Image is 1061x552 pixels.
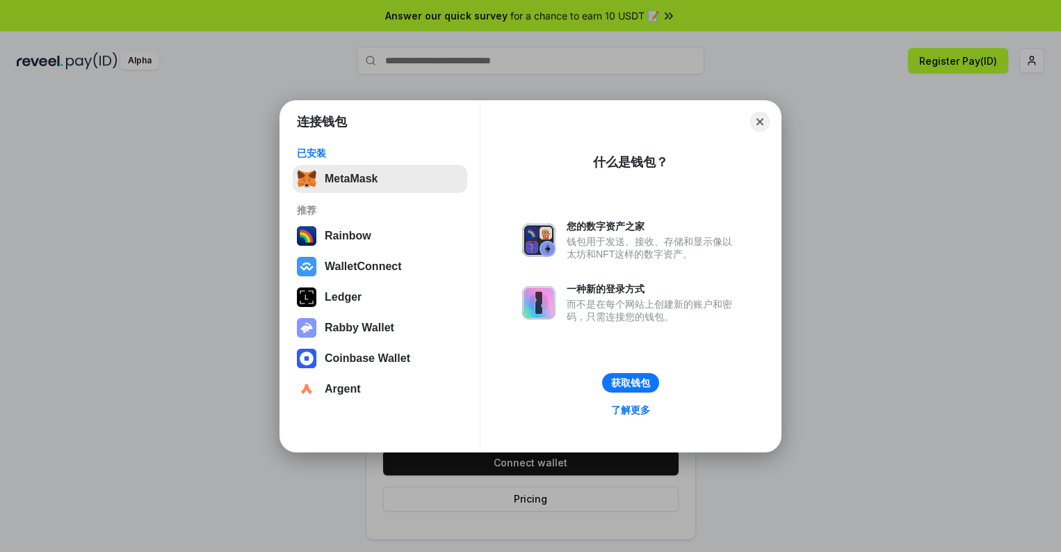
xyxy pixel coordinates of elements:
div: 什么是钱包？ [593,154,668,171]
button: Coinbase Wallet [293,345,467,372]
img: svg+xml,%3Csvg%20width%3D%2228%22%20height%3D%2228%22%20viewBox%3D%220%200%2028%2028%22%20fill%3D... [297,379,316,399]
img: svg+xml,%3Csvg%20width%3D%2228%22%20height%3D%2228%22%20viewBox%3D%220%200%2028%2028%22%20fill%3D... [297,349,316,368]
img: svg+xml,%3Csvg%20width%3D%2228%22%20height%3D%2228%22%20viewBox%3D%220%200%2028%2028%22%20fill%3D... [297,257,316,276]
div: Rabby Wallet [325,322,394,334]
div: WalletConnect [325,260,402,273]
div: 钱包用于发送、接收、存储和显示像以太坊和NFT这样的数字资产。 [567,235,739,260]
button: Rainbow [293,222,467,250]
div: Argent [325,383,361,395]
div: 而不是在每个网站上创建新的账户和密码，只需连接您的钱包。 [567,298,739,323]
img: svg+xml,%3Csvg%20xmlns%3D%22http%3A%2F%2Fwww.w3.org%2F2000%2Fsvg%22%20fill%3D%22none%22%20viewBox... [522,286,556,320]
a: 了解更多 [603,401,658,419]
div: Coinbase Wallet [325,352,410,365]
button: Close [750,112,770,132]
div: 已安装 [297,147,463,159]
div: 获取钱包 [611,377,650,389]
button: Argent [293,375,467,403]
img: svg+xml,%3Csvg%20xmlns%3D%22http%3A%2F%2Fwww.w3.org%2F2000%2Fsvg%22%20width%3D%2228%22%20height%3... [297,287,316,307]
div: 一种新的登录方式 [567,283,739,295]
img: svg+xml,%3Csvg%20xmlns%3D%22http%3A%2F%2Fwww.w3.org%2F2000%2Fsvg%22%20fill%3D%22none%22%20viewBox... [297,318,316,338]
img: svg+xml,%3Csvg%20width%3D%22120%22%20height%3D%22120%22%20viewBox%3D%220%200%20120%20120%22%20fil... [297,226,316,246]
div: MetaMask [325,173,378,185]
button: WalletConnect [293,253,467,281]
div: Ledger [325,291,362,303]
div: 您的数字资产之家 [567,220,739,232]
h1: 连接钱包 [297,113,347,130]
img: svg+xml,%3Csvg%20fill%3D%22none%22%20height%3D%2233%22%20viewBox%3D%220%200%2035%2033%22%20width%... [297,169,316,189]
button: Ledger [293,283,467,311]
img: svg+xml,%3Csvg%20xmlns%3D%22http%3A%2F%2Fwww.w3.org%2F2000%2Fsvg%22%20fill%3D%22none%22%20viewBox... [522,223,556,257]
div: 推荐 [297,204,463,216]
button: Rabby Wallet [293,314,467,342]
button: MetaMask [293,165,467,193]
div: 了解更多 [611,404,650,416]
button: 获取钱包 [602,373,659,393]
div: Rainbow [325,230,371,242]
